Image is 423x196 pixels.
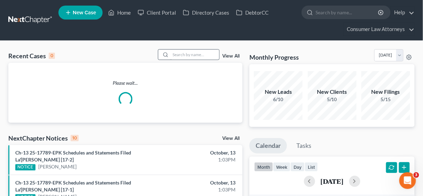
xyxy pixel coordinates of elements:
a: [PERSON_NAME] [38,163,77,170]
span: 3 [414,172,419,178]
div: New Leads [254,88,303,96]
div: 6/10 [254,96,303,103]
a: Ch-13 25-17789-EPK Schedules and Statements Filed La'[PERSON_NAME] [17-1] [15,180,131,193]
a: Client Portal [134,6,179,19]
button: week [273,162,290,172]
a: Ch-13 25-17789-EPK Schedules and Statements Filed La'[PERSON_NAME] [17-2] [15,150,131,163]
div: New Filings [361,88,410,96]
a: DebtorCC [233,6,272,19]
a: Tasks [290,138,318,153]
button: month [254,162,273,172]
a: View All [222,136,240,141]
button: day [290,162,305,172]
div: October, 13 [167,179,236,186]
a: Consumer Law Attorneys [344,23,414,36]
div: New Clients [308,88,357,96]
input: Search by name... [170,50,219,60]
div: 0 [49,53,55,59]
h2: [DATE] [321,178,344,185]
div: 10 [71,135,79,141]
button: list [305,162,318,172]
iframe: Intercom live chat [399,172,416,189]
a: View All [222,54,240,59]
div: 5/10 [308,96,357,103]
span: New Case [73,10,96,15]
div: 5/15 [361,96,410,103]
div: 1:03PM [167,156,236,163]
div: NextChapter Notices [8,134,79,142]
div: NOTICE [15,164,35,171]
a: Home [105,6,134,19]
h3: Monthly Progress [249,53,299,61]
div: Recent Cases [8,52,55,60]
a: Calendar [249,138,287,153]
div: October, 13 [167,149,236,156]
a: Directory Cases [179,6,233,19]
a: Help [391,6,414,19]
input: Search by name... [316,6,379,19]
div: 1:03PM [167,186,236,193]
p: Please wait... [8,80,242,86]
